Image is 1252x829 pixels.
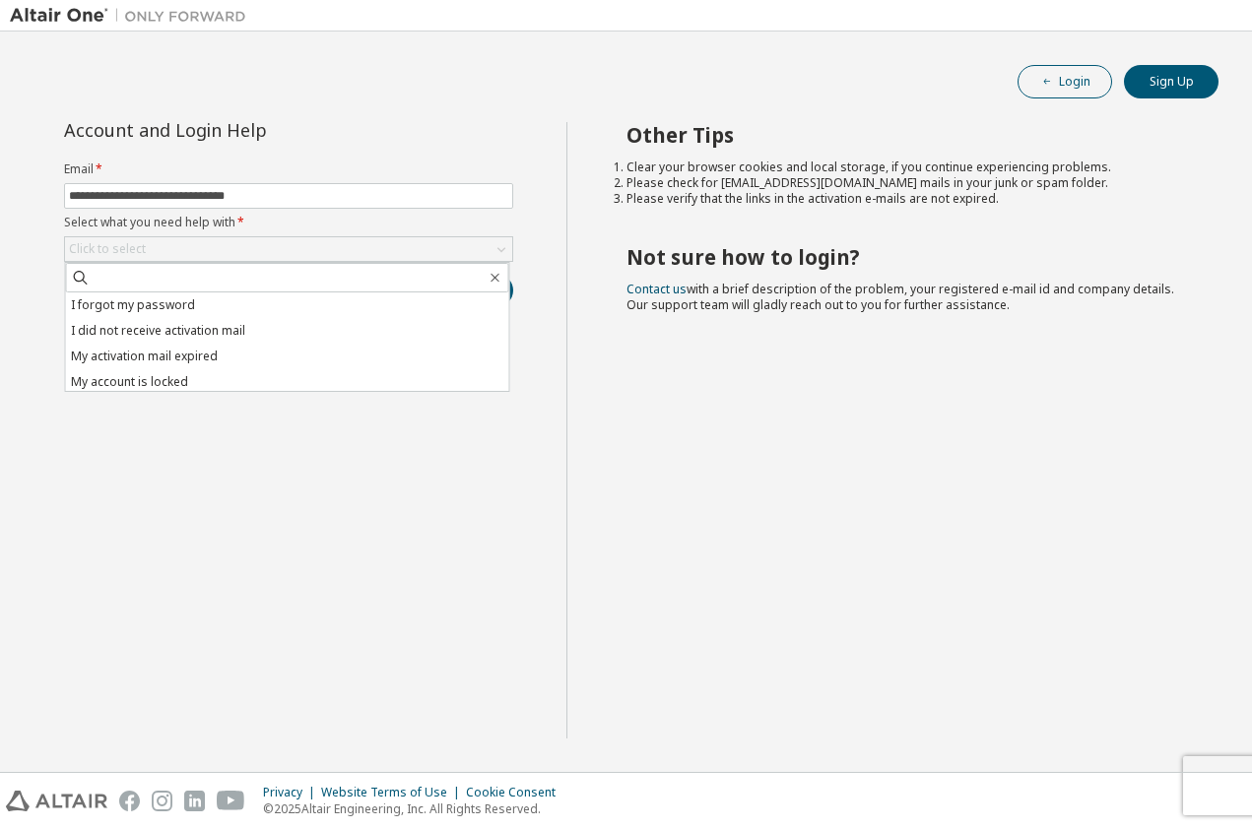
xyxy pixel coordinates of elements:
[321,785,466,800] div: Website Terms of Use
[626,244,1183,270] h2: Not sure how to login?
[64,215,513,230] label: Select what you need help with
[184,791,205,811] img: linkedin.svg
[119,791,140,811] img: facebook.svg
[1124,65,1219,98] button: Sign Up
[1018,65,1112,98] button: Login
[69,241,146,257] div: Click to select
[217,791,245,811] img: youtube.svg
[466,785,567,800] div: Cookie Consent
[65,237,512,261] div: Click to select
[10,6,256,26] img: Altair One
[626,159,1183,175] li: Clear your browser cookies and local storage, if you continue experiencing problems.
[6,791,107,811] img: altair_logo.svg
[263,800,567,817] p: © 2025 Altair Engineering, Inc. All Rights Reserved.
[626,175,1183,191] li: Please check for [EMAIL_ADDRESS][DOMAIN_NAME] mails in your junk or spam folder.
[64,122,424,138] div: Account and Login Help
[66,292,509,318] li: I forgot my password
[626,122,1183,148] h2: Other Tips
[152,791,172,811] img: instagram.svg
[626,281,687,297] a: Contact us
[626,191,1183,207] li: Please verify that the links in the activation e-mails are not expired.
[263,785,321,800] div: Privacy
[64,161,513,177] label: Email
[626,281,1174,313] span: with a brief description of the problem, your registered e-mail id and company details. Our suppo...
